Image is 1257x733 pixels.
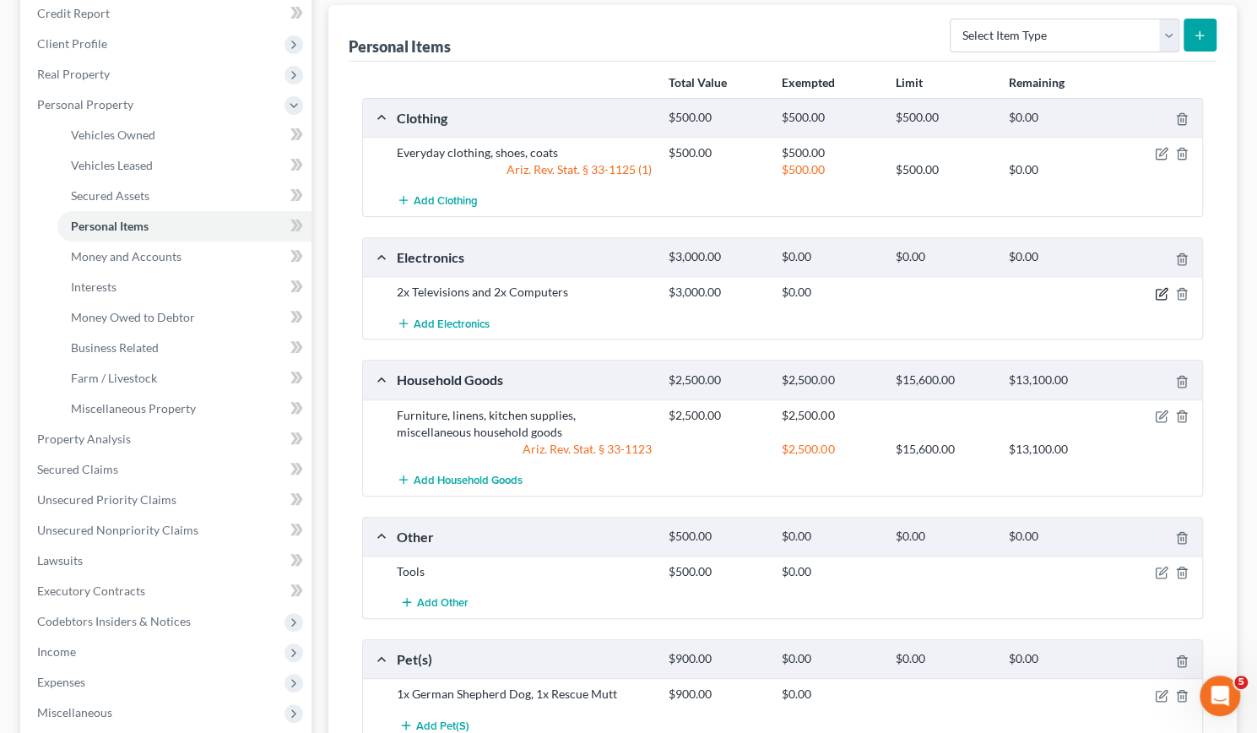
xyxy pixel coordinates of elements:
div: 1x German Shepherd Dog, 1x Rescue Mutt [388,686,660,703]
a: Executory Contracts [24,576,312,606]
div: $500.00 [773,144,886,161]
span: Add Other [417,596,469,610]
div: $0.00 [886,651,1000,667]
span: Add Clothing [414,194,478,208]
strong: Remaining [1009,75,1065,90]
span: Miscellaneous Property [71,401,196,415]
strong: Limit [896,75,923,90]
strong: Exempted [782,75,835,90]
div: $0.00 [773,249,886,265]
div: $2,500.00 [773,407,886,424]
span: Secured Assets [71,188,149,203]
a: Vehicles Leased [57,150,312,181]
button: Add Clothing [397,185,478,216]
div: Household Goods [388,371,660,388]
div: $900.00 [660,686,773,703]
a: Farm / Livestock [57,363,312,394]
span: Add Pet(s) [416,719,469,732]
div: $0.00 [773,686,886,703]
a: Secured Claims [24,454,312,485]
div: $2,500.00 [660,407,773,424]
div: Everyday clothing, shoes, coats [388,144,660,161]
span: 5 [1234,676,1248,689]
div: $0.00 [773,284,886,301]
div: Tools [388,563,660,580]
span: Money Owed to Debtor [71,310,195,324]
span: Add Electronics [414,317,490,330]
span: Unsecured Nonpriority Claims [37,523,198,537]
a: Vehicles Owned [57,120,312,150]
span: Client Profile [37,36,107,51]
div: $0.00 [773,529,886,545]
div: $0.00 [773,651,886,667]
span: Farm / Livestock [71,371,157,385]
div: Other [388,528,660,546]
div: Furniture, linens, kitchen supplies, miscellaneous household goods [388,407,660,441]
span: Secured Claims [37,462,118,476]
span: Vehicles Leased [71,158,153,172]
div: $3,000.00 [660,284,773,301]
span: Vehicles Owned [71,128,155,142]
span: Interests [71,280,116,294]
div: $13,100.00 [1000,441,1113,458]
div: $0.00 [1000,110,1113,126]
div: $500.00 [886,110,1000,126]
div: $0.00 [773,563,886,580]
div: $500.00 [660,144,773,161]
span: Codebtors Insiders & Notices [37,614,191,628]
a: Interests [57,272,312,302]
strong: Total Value [669,75,727,90]
a: Unsecured Priority Claims [24,485,312,515]
div: Pet(s) [388,650,660,668]
span: Credit Report [37,6,110,20]
button: Add Electronics [397,307,490,339]
span: Personal Items [71,219,149,233]
div: $0.00 [886,249,1000,265]
div: $500.00 [660,563,773,580]
div: Personal Items [349,36,451,57]
span: Real Property [37,67,110,81]
span: Personal Property [37,97,133,111]
a: Business Related [57,333,312,363]
span: Add Household Goods [414,473,523,486]
span: Business Related [71,340,159,355]
span: Miscellaneous [37,705,112,719]
a: Money and Accounts [57,242,312,272]
a: Miscellaneous Property [57,394,312,424]
div: Ariz. Rev. Stat. § 33-1123 [388,441,660,458]
span: Lawsuits [37,553,83,567]
div: $3,000.00 [660,249,773,265]
div: $0.00 [1000,651,1113,667]
a: Lawsuits [24,546,312,576]
div: 2x Televisions and 2x Computers [388,284,660,301]
div: $2,500.00 [660,372,773,388]
div: $0.00 [1000,249,1113,265]
span: Executory Contracts [37,584,145,598]
div: $500.00 [660,110,773,126]
div: $0.00 [1000,161,1113,178]
span: Money and Accounts [71,249,182,263]
div: $15,600.00 [886,441,1000,458]
div: $15,600.00 [886,372,1000,388]
a: Money Owed to Debtor [57,302,312,333]
iframe: Intercom live chat [1200,676,1240,716]
span: Property Analysis [37,432,131,446]
div: $500.00 [660,529,773,545]
div: $0.00 [1000,529,1113,545]
div: $500.00 [773,161,886,178]
a: Property Analysis [24,424,312,454]
div: Electronics [388,248,660,266]
a: Unsecured Nonpriority Claims [24,515,312,546]
a: Personal Items [57,211,312,242]
button: Add Other [397,587,471,618]
div: $2,500.00 [773,372,886,388]
div: $13,100.00 [1000,372,1113,388]
div: $500.00 [773,110,886,126]
a: Secured Assets [57,181,312,211]
button: Add Household Goods [397,464,523,496]
div: $0.00 [886,529,1000,545]
div: Ariz. Rev. Stat. § 33-1125 (1) [388,161,660,178]
span: Unsecured Priority Claims [37,492,176,507]
div: $900.00 [660,651,773,667]
span: Expenses [37,675,85,689]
